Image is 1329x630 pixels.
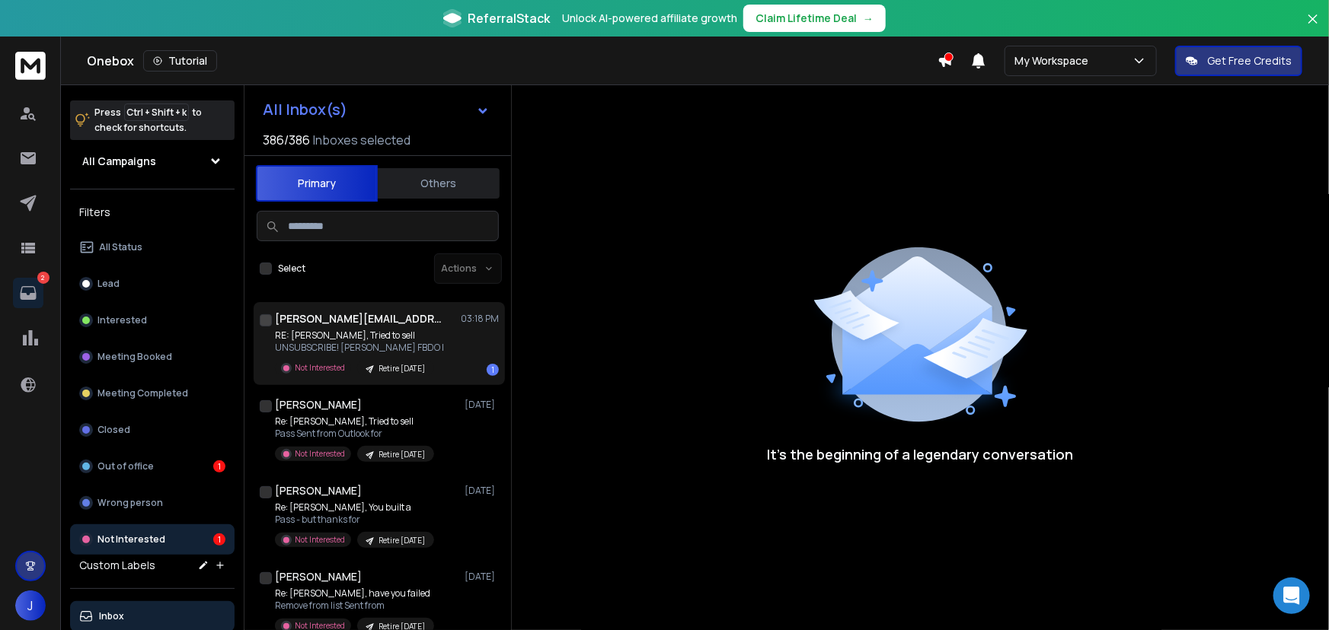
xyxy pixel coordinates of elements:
div: 1 [487,364,499,376]
p: It’s the beginning of a legendary conversation [768,444,1074,465]
p: Interested [97,314,147,326]
p: UNSUBSCRIBE! [PERSON_NAME] FBDO | [275,342,444,354]
label: Select [278,262,305,275]
h1: [PERSON_NAME] [275,397,362,412]
p: Retire [DATE] [379,449,425,460]
h1: All Inbox(s) [263,102,347,117]
p: Get Free Credits [1207,53,1292,68]
h3: Custom Labels [79,558,155,573]
p: Lead [97,278,120,290]
button: Wrong person [70,488,235,518]
div: 1 [213,460,225,473]
button: Primary [256,165,378,202]
p: Not Interested [295,362,345,374]
button: Interested [70,305,235,336]
button: Others [378,167,500,200]
p: Remove from list Sent from [275,600,434,612]
button: Meeting Completed [70,378,235,409]
p: Re: [PERSON_NAME], have you failed [275,587,434,600]
p: Unlock AI-powered affiliate growth [562,11,737,26]
p: Retire [DATE] [379,535,425,546]
p: Press to check for shortcuts. [94,105,202,135]
button: J [15,590,46,621]
h1: [PERSON_NAME][EMAIL_ADDRESS][DOMAIN_NAME] [275,311,442,326]
p: All Status [99,241,142,253]
p: Wrong person [97,497,163,509]
button: Not Interested1 [70,524,235,555]
div: 1 [213,533,225,546]
button: Close banner [1303,9,1323,46]
p: Re: [PERSON_NAME], You built a [275,501,434,514]
span: Ctrl + Shift + k [124,103,189,121]
p: Not Interested [295,534,345,546]
p: Out of office [97,460,154,473]
p: RE: [PERSON_NAME], Tried to sell [275,329,444,342]
span: → [863,11,874,26]
p: My Workspace [1014,53,1094,68]
span: ReferralStack [468,9,550,27]
p: Inbox [99,610,124,622]
p: Pass Sent from Outlook for [275,428,434,440]
h1: All Campaigns [82,154,156,169]
p: Pass - but thanks for [275,514,434,526]
p: [DATE] [465,399,499,411]
p: Re: [PERSON_NAME], Tried to sell [275,415,434,428]
button: Claim Lifetime Deal→ [743,5,886,32]
h3: Filters [70,202,235,223]
div: Open Intercom Messenger [1273,577,1310,614]
p: 03:18 PM [461,313,499,325]
button: All Campaigns [70,146,235,177]
button: Closed [70,415,235,445]
h1: [PERSON_NAME] [275,483,362,498]
button: Out of office1 [70,451,235,482]
button: All Status [70,232,235,262]
p: [DATE] [465,571,499,583]
p: Meeting Completed [97,387,188,399]
button: Get Free Credits [1175,46,1302,76]
div: Onebox [87,50,938,72]
button: All Inbox(s) [251,94,502,125]
p: [DATE] [465,485,499,497]
button: Tutorial [143,50,217,72]
p: 2 [37,272,50,284]
h3: Inboxes selected [313,131,411,149]
span: 386 / 386 [263,131,310,149]
p: Not Interested [295,448,345,460]
p: Meeting Booked [97,351,172,363]
button: Lead [70,269,235,299]
p: Closed [97,424,130,436]
p: Not Interested [97,533,165,546]
p: Retire [DATE] [379,363,425,374]
button: Meeting Booked [70,342,235,372]
a: 2 [13,278,43,308]
h1: [PERSON_NAME] [275,569,362,584]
